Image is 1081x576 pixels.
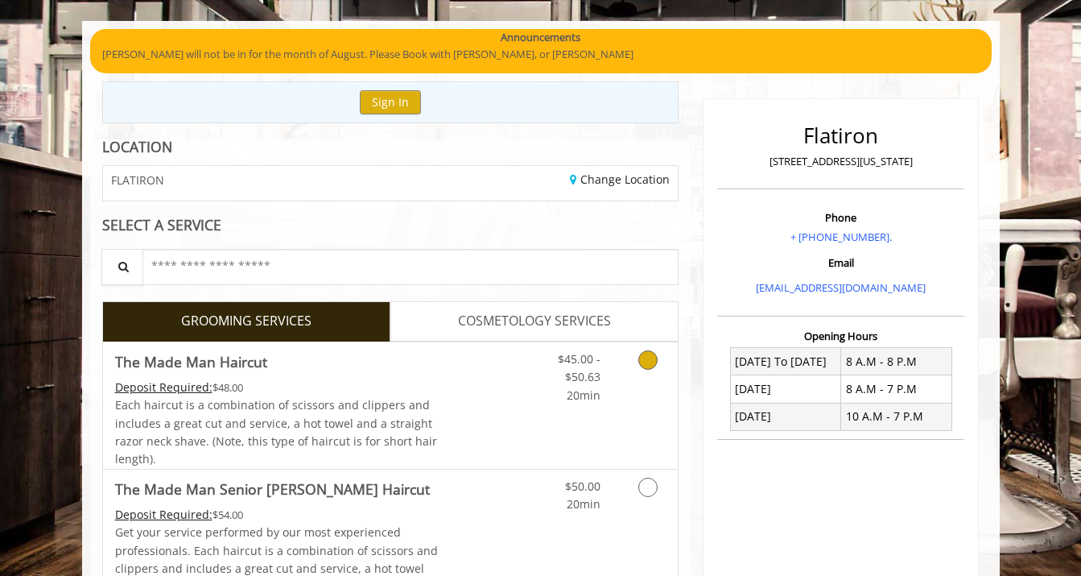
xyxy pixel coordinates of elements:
span: 20min [567,496,600,512]
td: 8 A.M - 7 P.M [841,375,952,403]
td: 10 A.M - 7 P.M [841,403,952,430]
div: SELECT A SERVICE [102,218,679,233]
td: [DATE] [730,403,841,430]
p: [PERSON_NAME] will not be in for the month of August. Please Book with [PERSON_NAME], or [PERSON_... [102,46,980,63]
span: FLATIRON [111,174,164,186]
b: The Made Man Senior [PERSON_NAME] Haircut [115,478,430,500]
td: [DATE] To [DATE] [730,348,841,375]
b: The Made Man Haircut [115,350,267,373]
div: $48.00 [115,379,439,396]
span: $45.00 - $50.63 [558,351,600,384]
span: 20min [567,387,600,403]
h3: Email [721,257,960,268]
span: COSMETOLOGY SERVICES [458,311,611,332]
td: [DATE] [730,375,841,403]
td: 8 A.M - 8 P.M [841,348,952,375]
a: Change Location [570,172,670,187]
span: This service needs some Advance to be paid before we block your appointment [115,507,212,522]
b: LOCATION [102,137,172,156]
span: This service needs some Advance to be paid before we block your appointment [115,379,212,395]
b: Announcements [501,29,580,46]
button: Service Search [101,249,143,285]
button: Sign In [360,90,421,114]
h3: Opening Hours [717,330,964,342]
a: [EMAIL_ADDRESS][DOMAIN_NAME] [756,280,926,295]
h2: Flatiron [721,124,960,147]
div: $54.00 [115,506,439,524]
span: GROOMING SERVICES [181,311,312,332]
span: $50.00 [565,479,600,494]
a: + [PHONE_NUMBER]. [790,230,892,244]
span: Each haircut is a combination of scissors and clippers and includes a great cut and service, a ho... [115,397,437,466]
p: [STREET_ADDRESS][US_STATE] [721,153,960,170]
h3: Phone [721,212,960,223]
